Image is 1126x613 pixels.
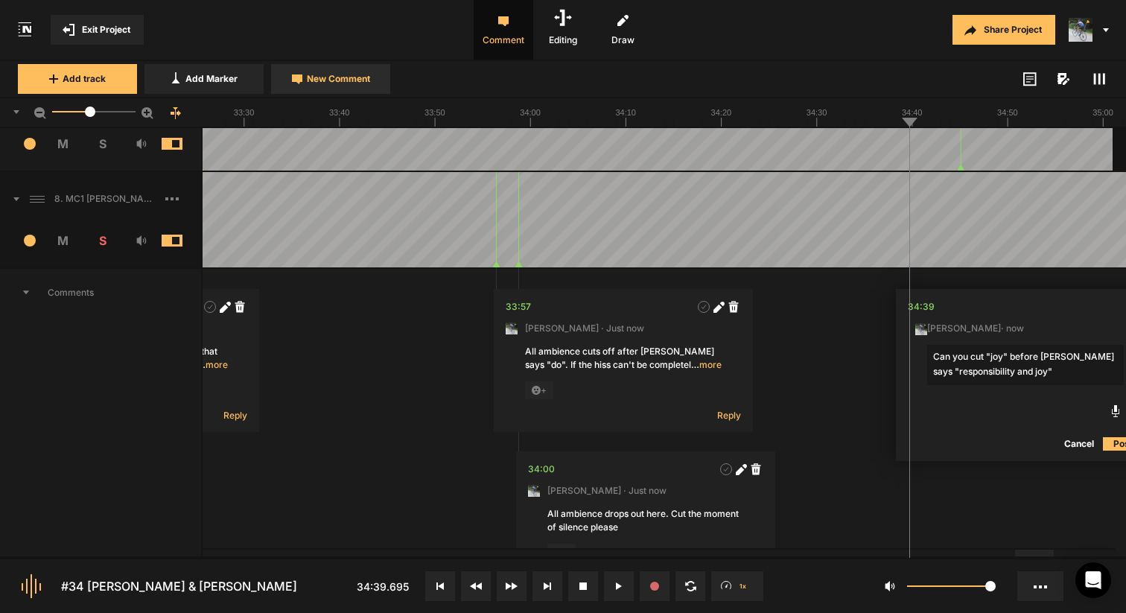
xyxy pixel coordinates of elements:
[525,322,644,335] span: [PERSON_NAME] · Just now
[711,571,763,601] button: 1x
[83,135,122,153] span: S
[915,323,927,335] img: ACg8ocLxXzHjWyafR7sVkIfmxRufCxqaSAR27SDjuE-ggbMy1qqdgD8=s96-c
[717,409,741,422] span: Reply
[528,485,540,497] img: ACg8ocLxXzHjWyafR7sVkIfmxRufCxqaSAR27SDjuE-ggbMy1qqdgD8=s96-c
[63,72,106,86] span: Add track
[520,108,541,117] text: 34:00
[307,72,370,86] span: New Comment
[711,108,732,117] text: 34:20
[1069,18,1092,42] img: ACg8ocLxXzHjWyafR7sVkIfmxRufCxqaSAR27SDjuE-ggbMy1qqdgD8=s96-c
[61,577,297,595] div: #34 [PERSON_NAME] & [PERSON_NAME]
[525,345,722,372] div: All ambience cuts off after [PERSON_NAME] says "do". If the hiss can't be completely removed in m...
[83,232,122,250] span: S
[197,358,228,372] span: more
[44,135,83,153] span: M
[615,108,636,117] text: 34:10
[547,484,667,498] span: [PERSON_NAME] · Just now
[547,507,744,534] div: All ambience drops out here. Cut the moment of silence please
[51,15,144,45] button: Exit Project
[18,64,137,94] button: Add track
[144,64,264,94] button: Add Marker
[902,108,923,117] text: 34:40
[547,544,576,562] span: +
[528,462,555,477] div: 34:00.136
[234,108,255,117] text: 33:30
[357,580,409,593] span: 34:39.695
[424,108,445,117] text: 33:50
[48,192,165,206] span: 8. MC1 [PERSON_NAME] and [PERSON_NAME] Hard Lock Copy 01
[1092,108,1113,117] text: 35:00
[915,322,1024,335] span: [PERSON_NAME] · now
[223,409,247,422] span: Reply
[691,358,722,372] span: more
[329,108,350,117] text: 33:40
[271,64,390,94] button: New Comment
[82,23,130,36] span: Exit Project
[1075,562,1111,598] div: Open Intercom Messenger
[185,72,238,86] span: Add Marker
[506,299,531,314] div: 33:57.796
[1055,435,1103,453] button: Cancel
[952,15,1055,45] button: Share Project
[691,359,699,370] span: …
[44,232,83,250] span: M
[525,381,553,399] span: +
[908,299,935,314] div: 34:39
[807,108,827,117] text: 34:30
[506,323,518,334] img: ACg8ocLxXzHjWyafR7sVkIfmxRufCxqaSAR27SDjuE-ggbMy1qqdgD8=s96-c
[997,108,1018,117] text: 34:50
